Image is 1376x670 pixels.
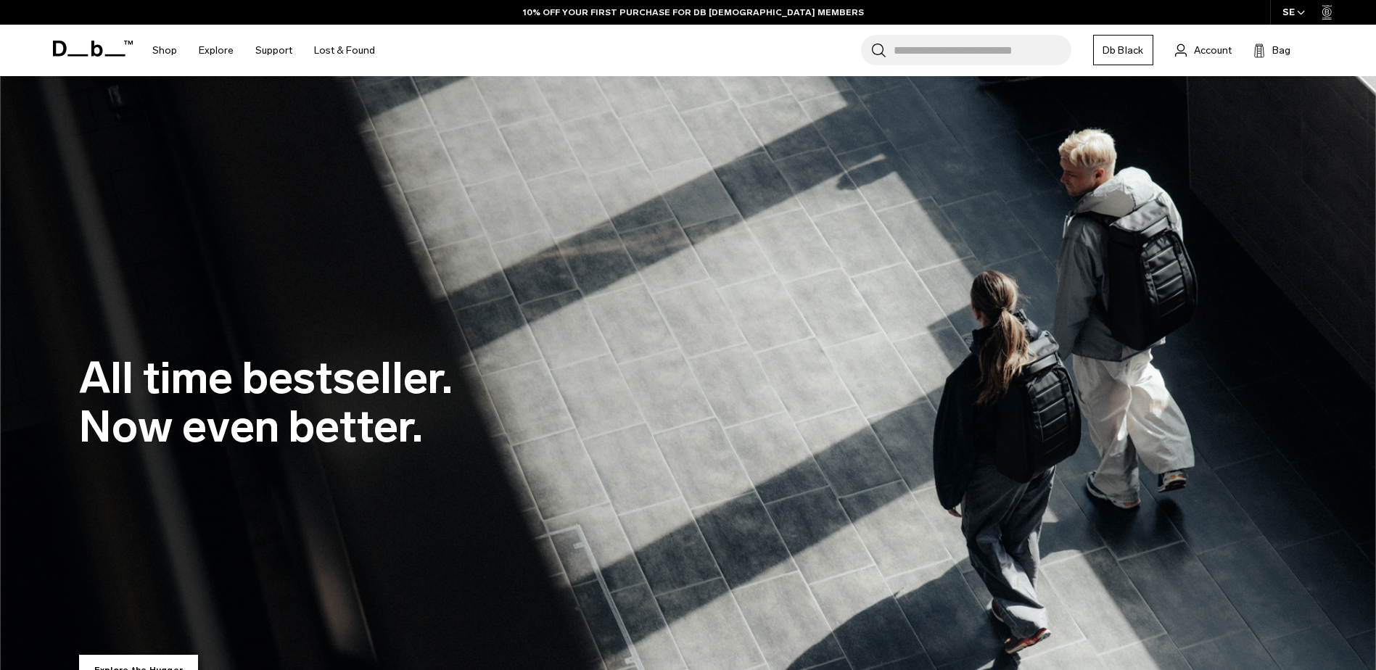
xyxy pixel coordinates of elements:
a: Lost & Found [314,25,375,76]
a: 10% OFF YOUR FIRST PURCHASE FOR DB [DEMOGRAPHIC_DATA] MEMBERS [523,6,864,19]
a: Account [1175,41,1232,59]
a: Support [255,25,292,76]
a: Shop [152,25,177,76]
span: Account [1194,43,1232,58]
button: Bag [1253,41,1290,59]
a: Explore [199,25,234,76]
span: Bag [1272,43,1290,58]
nav: Main Navigation [141,25,386,76]
h1: All time bestseller. Now even better. [79,354,453,451]
a: Db Black [1093,35,1153,65]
